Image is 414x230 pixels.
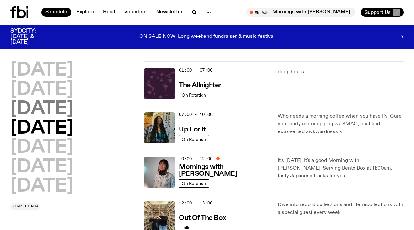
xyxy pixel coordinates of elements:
h3: Mornings with [PERSON_NAME] [179,164,270,177]
a: Explore [72,8,98,17]
a: On Rotation [179,179,209,188]
button: [DATE] [10,120,73,138]
img: Kana Frazer is smiling at the camera with her head tilted slightly to her left. She wears big bla... [144,157,175,188]
span: On Rotation [182,92,206,97]
button: [DATE] [10,100,73,118]
button: [DATE] [10,158,73,176]
span: 07:00 - 10:00 [179,111,212,118]
p: deep hours. [278,68,404,76]
a: On Rotation [179,135,209,143]
span: 10:00 - 12:00 [179,156,212,162]
button: [DATE] [10,139,73,157]
span: Jump to now [13,204,38,208]
h3: The Allnighter [179,82,221,89]
a: Volunteer [120,8,151,17]
a: Out Of The Box [179,214,226,222]
span: On Rotation [182,181,206,186]
h3: SYDCITY: [DATE] & [DATE] [10,28,52,45]
p: ON SALE NOW! Long weekend fundraiser & music festival [139,34,275,40]
button: [DATE] [10,177,73,195]
a: Read [99,8,119,17]
img: Ify - a Brown Skin girl with black braided twists, looking up to the side with her tongue stickin... [144,112,175,143]
span: 12:00 - 13:00 [179,200,212,206]
h3: Up For It [179,126,206,133]
a: Newsletter [152,8,187,17]
span: 01:00 - 07:00 [179,67,212,73]
button: Jump to now [10,203,40,210]
button: [DATE] [10,61,73,79]
p: Who needs a morning coffee when you have Ify! Cure your early morning grog w/ SMAC, chat and extr... [278,112,404,136]
button: [DATE] [10,81,73,99]
a: Mornings with [PERSON_NAME] [179,162,270,177]
p: Dive into record collections and life recollections with a special guest every week [278,201,404,216]
span: Support Us [365,9,391,15]
a: Schedule [41,8,71,17]
button: On AirMornings with [PERSON_NAME] [246,8,355,17]
button: Support Us [361,8,404,17]
h3: Out Of The Box [179,215,226,222]
a: The Allnighter [179,81,221,89]
p: It's [DATE]. It's a good Morning with [PERSON_NAME]. Serving Bento Box at 11:00am, tasty Japanese... [278,157,404,180]
a: Up For It [179,125,206,133]
span: Talk [182,225,189,230]
a: On Rotation [179,91,209,99]
span: On Rotation [182,137,206,141]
